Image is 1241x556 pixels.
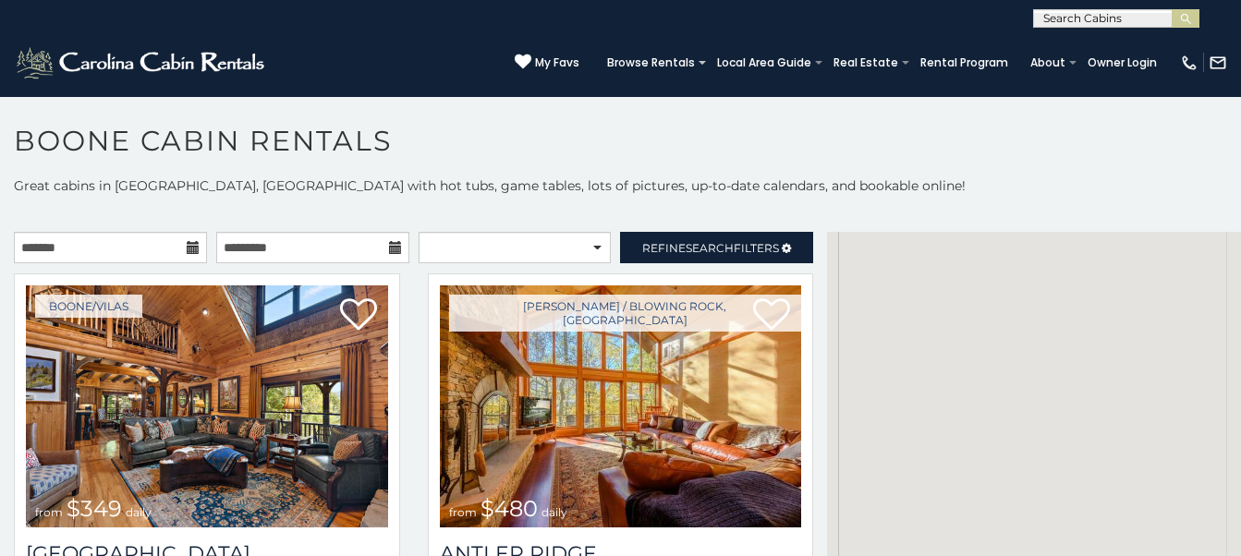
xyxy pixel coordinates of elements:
a: My Favs [515,54,579,72]
a: Local Area Guide [708,50,821,76]
a: Real Estate [824,50,907,76]
span: $480 [481,495,538,522]
a: Owner Login [1078,50,1166,76]
a: Add to favorites [340,296,377,335]
span: daily [541,505,567,519]
span: My Favs [535,54,579,71]
a: RefineSearchFilters [620,232,813,263]
img: 1714398500_thumbnail.jpeg [26,285,388,527]
a: About [1021,50,1075,76]
img: mail-regular-white.png [1209,54,1227,72]
a: from $480 daily [440,285,802,527]
span: Refine Filters [642,241,779,255]
a: [PERSON_NAME] / Blowing Rock, [GEOGRAPHIC_DATA] [449,295,802,332]
a: Boone/Vilas [35,295,142,318]
span: $349 [67,495,122,522]
a: Browse Rentals [598,50,704,76]
a: Rental Program [911,50,1017,76]
a: from $349 daily [26,285,388,527]
span: daily [126,505,152,519]
img: White-1-2.png [14,44,270,81]
span: Search [686,241,734,255]
span: from [35,505,63,519]
img: 1714397585_thumbnail.jpeg [440,285,802,527]
span: from [449,505,477,519]
img: phone-regular-white.png [1180,54,1198,72]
